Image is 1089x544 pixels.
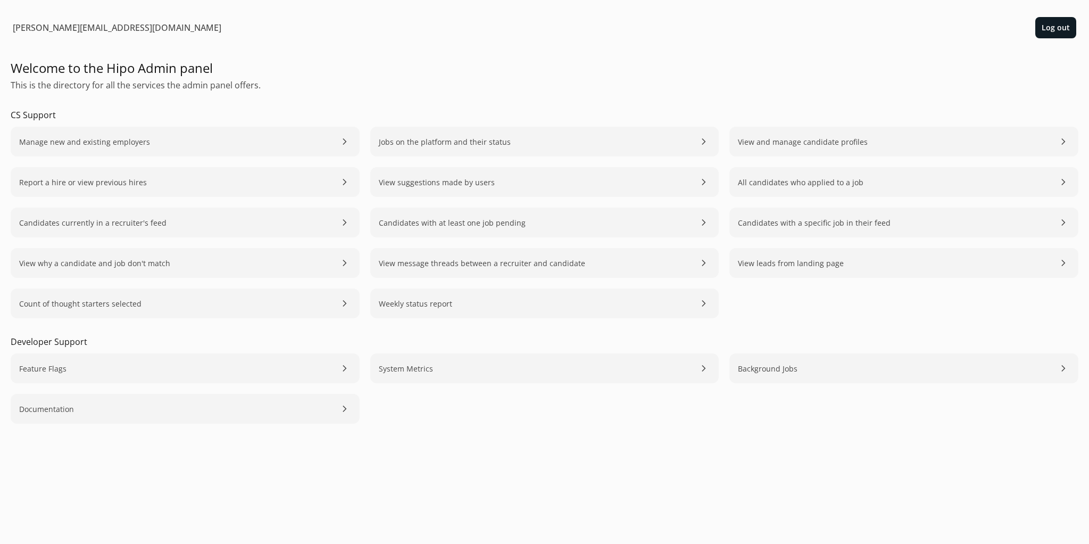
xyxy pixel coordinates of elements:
[697,216,710,229] span: chevron_right
[338,402,351,415] span: chevron_right
[370,289,719,318] a: Weekly status report chevron_right
[1057,176,1070,188] span: chevron_right
[338,362,351,375] span: chevron_right
[379,177,495,188] span: View suggestions made by users
[370,208,719,237] a: Candidates with at least one job pending chevron_right
[379,298,452,309] span: Weekly status report
[11,289,360,318] a: Count of thought starters selected chevron_right
[19,136,150,147] span: Manage new and existing employers
[738,136,868,147] span: View and manage candidate profiles
[338,216,351,229] span: chevron_right
[729,353,1078,383] a: Background Jobs chevron_right
[379,258,585,269] span: View message threads between a recruiter and candidate
[379,217,526,228] span: Candidates with at least one job pending
[19,363,66,374] span: Feature Flags
[19,217,167,228] span: Candidates currently in a recruiter's feed
[1057,216,1070,229] span: chevron_right
[379,136,511,147] span: Jobs on the platform and their status
[697,257,710,269] span: chevron_right
[729,208,1078,237] a: Candidates with a specific job in their feed chevron_right
[370,127,719,156] a: Jobs on the platform and their status chevron_right
[370,248,719,278] a: View message threads between a recruiter and candidate chevron_right
[738,363,797,374] span: Background Jobs
[11,167,360,197] a: Report a hire or view previous hires chevron_right
[370,167,719,197] a: View suggestions made by users chevron_right
[19,298,142,309] span: Count of thought starters selected
[19,403,74,415] span: Documentation
[379,363,433,374] span: System Metrics
[338,176,351,188] span: chevron_right
[738,258,844,269] span: View leads from landing page
[697,362,710,375] span: chevron_right
[338,257,351,269] span: chevron_right
[738,177,863,188] span: All candidates who applied to a job
[11,208,360,237] a: Candidates currently in a recruiter's feed chevron_right
[13,22,221,34] span: [PERSON_NAME][EMAIL_ADDRESS][DOMAIN_NAME]
[338,135,351,148] span: chevron_right
[11,60,1078,77] h1: Welcome to the Hipo Admin panel
[1057,135,1070,148] span: chevron_right
[738,217,891,228] span: Candidates with a specific job in their feed
[11,79,1078,92] p: This is the directory for all the services the admin panel offers.
[729,127,1078,156] a: View and manage candidate profiles chevron_right
[19,177,147,188] span: Report a hire or view previous hires
[1057,362,1070,375] span: chevron_right
[1035,17,1076,38] button: Log out
[11,127,360,156] a: Manage new and existing employers chevron_right
[697,135,710,148] span: chevron_right
[729,248,1078,278] a: View leads from landing page chevron_right
[697,297,710,310] span: chevron_right
[11,353,360,383] a: Feature Flags chevron_right
[370,353,719,383] a: System Metrics chevron_right
[11,109,1078,121] h2: CS Support
[11,394,360,424] a: Documentation chevron_right
[729,167,1078,197] a: All candidates who applied to a job chevron_right
[1057,257,1070,269] span: chevron_right
[338,297,351,310] span: chevron_right
[11,248,360,278] a: View why a candidate and job don't match chevron_right
[11,335,1078,348] h2: Developer Support
[19,258,170,269] span: View why a candidate and job don't match
[697,176,710,188] span: chevron_right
